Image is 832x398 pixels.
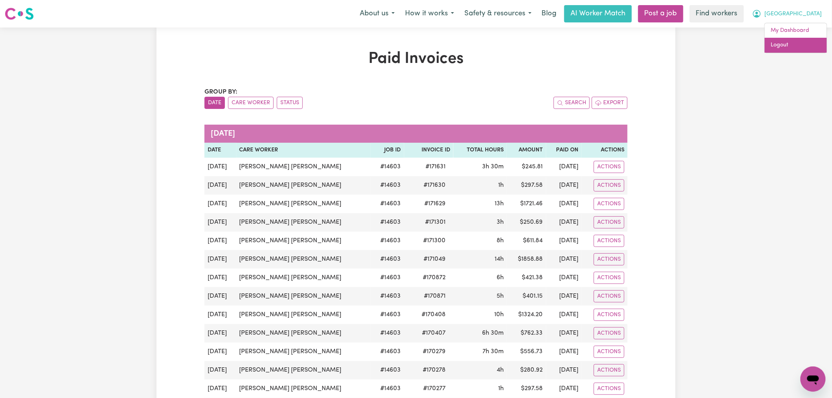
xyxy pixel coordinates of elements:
th: Total Hours [453,143,507,158]
td: $ 280.92 [507,361,546,380]
a: Logout [765,38,827,53]
td: $ 245.81 [507,158,546,176]
span: 5 hours [497,293,504,299]
th: Actions [582,143,628,158]
img: Careseekers logo [5,7,34,21]
td: $ 1721.46 [507,195,546,213]
td: [PERSON_NAME] [PERSON_NAME] [236,250,371,269]
button: Actions [594,364,624,376]
td: [DATE] [204,324,236,343]
td: [DATE] [204,195,236,213]
td: [DATE] [204,158,236,176]
td: # 14603 [371,213,404,232]
td: [DATE] [204,250,236,269]
td: [DATE] [546,195,582,213]
span: 14 hours [495,256,504,262]
td: [PERSON_NAME] [PERSON_NAME] [236,232,371,250]
a: My Dashboard [765,23,827,38]
td: [PERSON_NAME] [PERSON_NAME] [236,158,371,176]
span: 1 hour [498,385,504,392]
td: # 14603 [371,269,404,287]
td: [PERSON_NAME] [PERSON_NAME] [236,287,371,306]
a: Blog [537,5,561,22]
span: # 170277 [418,384,450,393]
span: # 171301 [420,217,450,227]
td: $ 1324.20 [507,306,546,324]
td: [DATE] [204,213,236,232]
th: Invoice ID [404,143,453,158]
span: # 171629 [420,199,450,208]
td: [DATE] [204,361,236,380]
td: [DATE] [204,269,236,287]
td: $ 421.38 [507,269,546,287]
td: [PERSON_NAME] [PERSON_NAME] [236,343,371,361]
td: # 14603 [371,324,404,343]
td: [PERSON_NAME] [PERSON_NAME] [236,324,371,343]
td: $ 556.73 [507,343,546,361]
td: [PERSON_NAME] [PERSON_NAME] [236,195,371,213]
th: Date [204,143,236,158]
iframe: Button to launch messaging window [801,367,826,392]
td: $ 1858.88 [507,250,546,269]
span: # 170408 [417,310,450,319]
td: [DATE] [204,287,236,306]
td: [DATE] [546,324,582,343]
td: $ 611.84 [507,232,546,250]
div: My Account [764,23,827,53]
td: [PERSON_NAME] [PERSON_NAME] [236,213,371,232]
td: # 14603 [371,380,404,398]
td: [DATE] [546,306,582,324]
span: # 171631 [421,162,450,171]
th: Amount [507,143,546,158]
button: Actions [594,216,624,228]
button: Actions [594,198,624,210]
td: [PERSON_NAME] [PERSON_NAME] [236,306,371,324]
button: Actions [594,346,624,358]
th: Paid On [546,143,582,158]
td: [PERSON_NAME] [PERSON_NAME] [236,176,371,195]
th: Job ID [371,143,404,158]
caption: [DATE] [204,125,628,143]
button: Safety & resources [459,6,537,22]
button: My Account [747,6,827,22]
span: 6 hours [497,275,504,281]
td: $ 762.33 [507,324,546,343]
button: Actions [594,253,624,265]
span: 4 hours [497,367,504,373]
td: $ 297.58 [507,176,546,195]
button: Export [592,97,628,109]
button: Actions [594,179,624,192]
td: [PERSON_NAME] [PERSON_NAME] [236,269,371,287]
button: Actions [594,309,624,321]
span: [GEOGRAPHIC_DATA] [765,10,822,18]
a: Post a job [638,5,683,22]
td: [DATE] [546,361,582,380]
span: 3 hours 30 minutes [482,164,504,170]
button: Actions [594,327,624,339]
td: $ 250.69 [507,213,546,232]
span: 6 hours 30 minutes [482,330,504,336]
button: Actions [594,161,624,173]
td: [DATE] [546,343,582,361]
td: [DATE] [546,287,582,306]
td: [DATE] [204,232,236,250]
td: # 14603 [371,232,404,250]
td: # 14603 [371,195,404,213]
span: 7 hours 30 minutes [482,348,504,355]
td: [DATE] [546,380,582,398]
span: # 171049 [419,254,450,264]
td: $ 297.58 [507,380,546,398]
span: # 170871 [419,291,450,301]
button: sort invoices by care worker [228,97,274,109]
td: [PERSON_NAME] [PERSON_NAME] [236,380,371,398]
a: Find workers [690,5,744,22]
h1: Paid Invoices [204,50,628,68]
span: Group by: [204,89,237,95]
td: # 14603 [371,343,404,361]
td: [PERSON_NAME] [PERSON_NAME] [236,361,371,380]
td: $ 401.15 [507,287,546,306]
span: # 170872 [418,273,450,282]
td: [DATE] [546,213,582,232]
button: Actions [594,290,624,302]
a: Careseekers logo [5,5,34,23]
